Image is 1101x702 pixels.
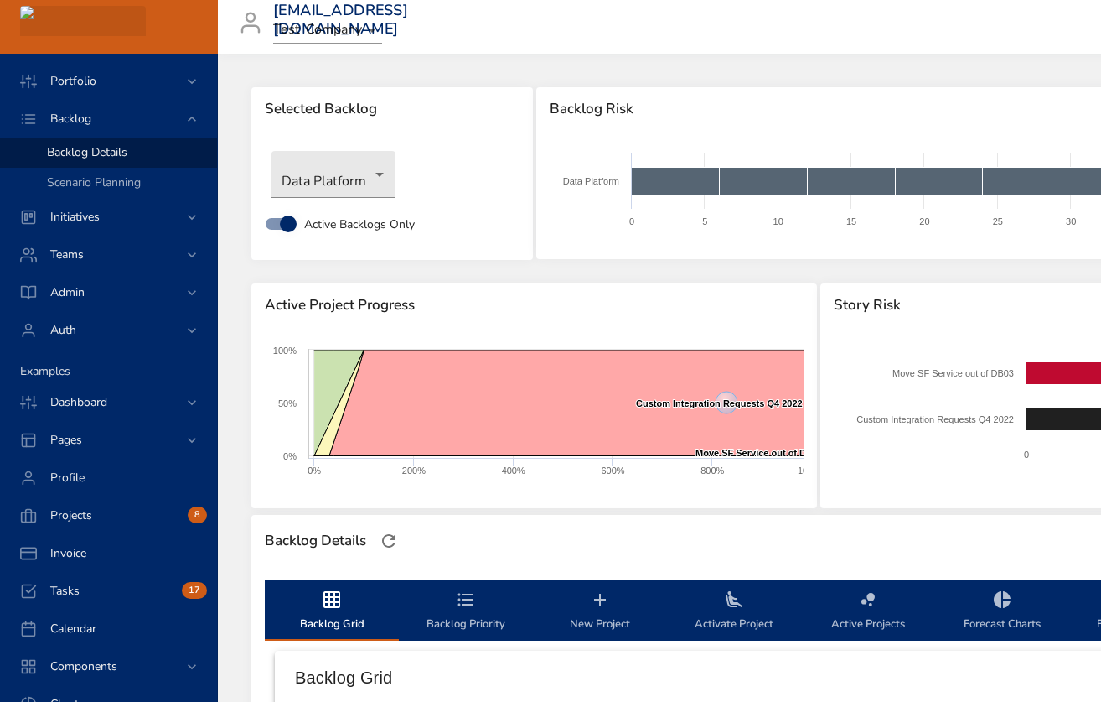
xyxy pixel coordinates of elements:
[182,584,207,597] span: 17
[1066,216,1076,226] text: 30
[892,368,1014,378] text: Move SF Service out of DB03
[304,216,415,233] span: Active Backlogs Only
[601,465,624,476] text: 600%
[677,590,791,634] span: Activate Project
[702,216,707,226] text: 5
[188,508,207,522] span: 8
[37,73,110,89] span: Portfolio
[700,465,724,476] text: 800%
[543,590,657,634] span: New Project
[562,176,618,186] text: Data Platform
[37,507,106,523] span: Projects
[1024,450,1029,460] text: 0
[37,470,98,486] span: Profile
[37,545,100,561] span: Invoice
[265,101,519,117] span: Selected Backlog
[376,528,401,554] button: Refresh Page
[275,590,389,634] span: Backlog Grid
[409,590,523,634] span: Backlog Priority
[271,151,395,198] div: Data Platform
[260,528,371,554] div: Backlog Details
[992,216,1002,226] text: 25
[37,394,121,410] span: Dashboard
[919,216,929,226] text: 20
[308,465,321,476] text: 0%
[628,216,633,226] text: 0
[37,583,93,599] span: Tasks
[37,247,97,263] span: Teams
[37,284,98,300] span: Admin
[47,144,127,160] span: Backlog Details
[695,448,823,458] text: Move SF Service out of DB03
[37,111,105,127] span: Backlog
[636,398,803,408] text: Custom Integration Requests Q4 2022
[265,297,804,314] span: Active Project Progress
[402,465,426,476] text: 200%
[278,398,297,408] text: 50%
[37,322,90,338] span: Auth
[37,658,131,674] span: Components
[273,17,382,44] div: Test_Company
[773,216,783,226] text: 10
[37,209,113,225] span: Initiatives
[37,432,96,448] span: Pages
[47,174,141,190] span: Scenario Planning
[283,451,297,461] text: 0%
[846,216,856,226] text: 15
[811,590,925,634] span: Active Projects
[856,414,1014,424] text: Custom Integration Requests Q4 2022
[502,465,525,476] text: 400%
[273,2,408,38] h3: [EMAIL_ADDRESS][DOMAIN_NAME]
[798,465,826,476] text: 1000%
[273,346,297,356] text: 100%
[945,590,1059,634] span: Forecast Charts
[37,621,110,637] span: Calendar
